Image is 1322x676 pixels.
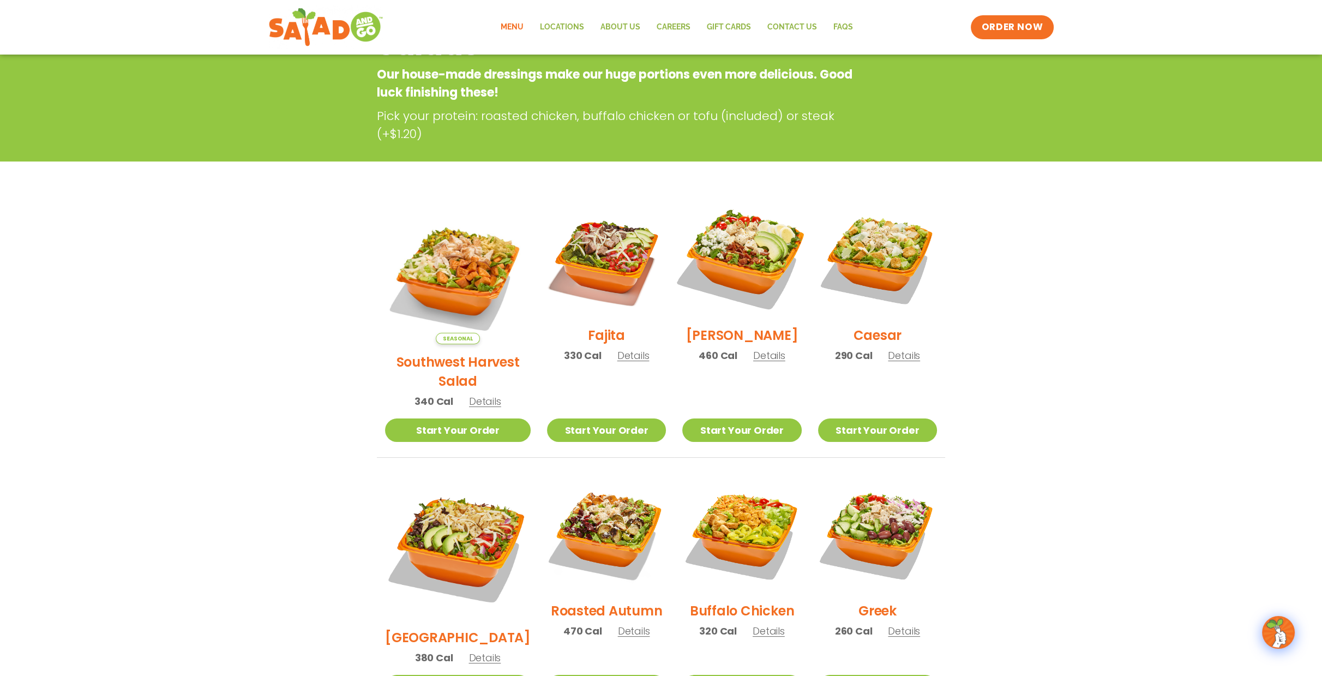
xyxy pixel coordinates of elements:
h2: Roasted Autumn [551,601,663,620]
span: 320 Cal [699,624,737,638]
span: ORDER NOW [982,21,1043,34]
h2: Caesar [854,326,902,345]
span: 330 Cal [564,348,602,363]
span: 380 Cal [415,650,453,665]
a: Careers [648,15,699,40]
span: Details [469,394,501,408]
p: Our house-made dressings make our huge portions even more delicious. Good luck finishing these! [377,65,857,101]
span: Details [888,624,920,638]
img: Product photo for Cobb Salad [672,188,812,328]
h2: Greek [858,601,897,620]
nav: Menu [492,15,861,40]
h2: Buffalo Chicken [690,601,794,620]
img: Product photo for Southwest Harvest Salad [385,199,531,344]
span: 460 Cal [699,348,737,363]
a: FAQs [825,15,861,40]
a: Locations [532,15,592,40]
img: Product photo for Caesar Salad [818,199,937,318]
img: Product photo for Roasted Autumn Salad [547,474,666,593]
img: wpChatIcon [1263,617,1294,648]
a: GIFT CARDS [699,15,759,40]
h2: [GEOGRAPHIC_DATA] [385,628,531,647]
a: Start Your Order [682,418,801,442]
h2: Fajita [588,326,625,345]
img: Product photo for Greek Salad [818,474,937,593]
p: Pick your protein: roasted chicken, buffalo chicken or tofu (included) or steak (+$1.20) [377,107,862,143]
span: 470 Cal [563,624,602,638]
span: Details [888,349,920,362]
span: Details [468,651,501,665]
a: Start Your Order [547,418,666,442]
span: 290 Cal [835,348,873,363]
a: Start Your Order [818,418,937,442]
a: About Us [592,15,648,40]
img: Product photo for Buffalo Chicken Salad [682,474,801,593]
span: Details [618,624,650,638]
span: 340 Cal [414,394,453,409]
a: Start Your Order [385,418,531,442]
img: Product photo for BBQ Ranch Salad [385,474,531,620]
a: Menu [492,15,532,40]
img: Product photo for Fajita Salad [547,199,666,318]
span: 260 Cal [835,624,873,638]
span: Details [753,624,785,638]
span: Details [617,349,650,362]
h2: Southwest Harvest Salad [385,352,531,391]
span: Details [753,349,785,362]
img: new-SAG-logo-768×292 [268,5,383,49]
span: Seasonal [436,333,480,344]
h2: [PERSON_NAME] [686,326,798,345]
a: Contact Us [759,15,825,40]
a: ORDER NOW [971,15,1054,39]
